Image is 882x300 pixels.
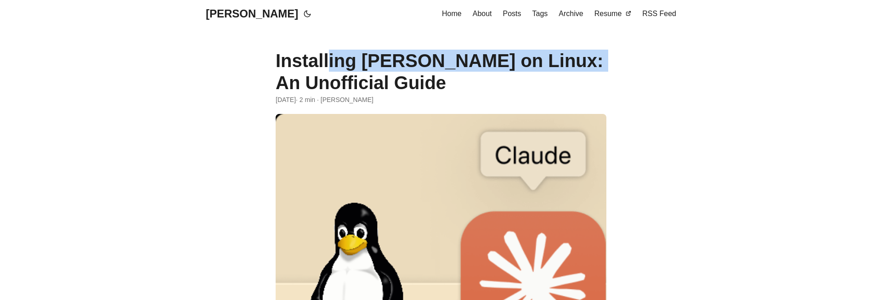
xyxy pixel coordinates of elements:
span: RSS Feed [642,10,676,17]
span: About [473,10,492,17]
span: Tags [532,10,548,17]
span: Posts [503,10,521,17]
span: Home [442,10,462,17]
span: Archive [559,10,583,17]
span: 2025-01-09 21:00:00 +0000 UTC [276,95,296,105]
h1: Installing [PERSON_NAME] on Linux: An Unofficial Guide [276,50,606,94]
span: Resume [594,10,622,17]
div: · 2 min · [PERSON_NAME] [276,95,606,105]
